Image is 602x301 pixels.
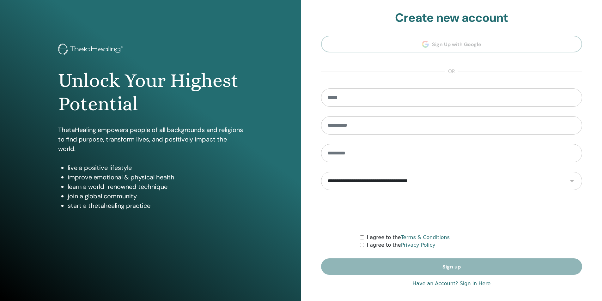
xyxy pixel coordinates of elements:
li: learn a world-renowned technique [68,182,243,191]
li: start a thetahealing practice [68,201,243,210]
h2: Create new account [321,11,582,25]
span: or [445,68,458,75]
p: ThetaHealing empowers people of all backgrounds and religions to find purpose, transform lives, a... [58,125,243,154]
label: I agree to the [367,241,435,249]
iframe: reCAPTCHA [404,200,500,224]
a: Privacy Policy [401,242,435,248]
li: join a global community [68,191,243,201]
li: improve emotional & physical health [68,172,243,182]
a: Terms & Conditions [401,234,450,240]
h1: Unlock Your Highest Potential [58,69,243,116]
li: live a positive lifestyle [68,163,243,172]
label: I agree to the [367,234,450,241]
a: Have an Account? Sign in Here [412,280,490,287]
